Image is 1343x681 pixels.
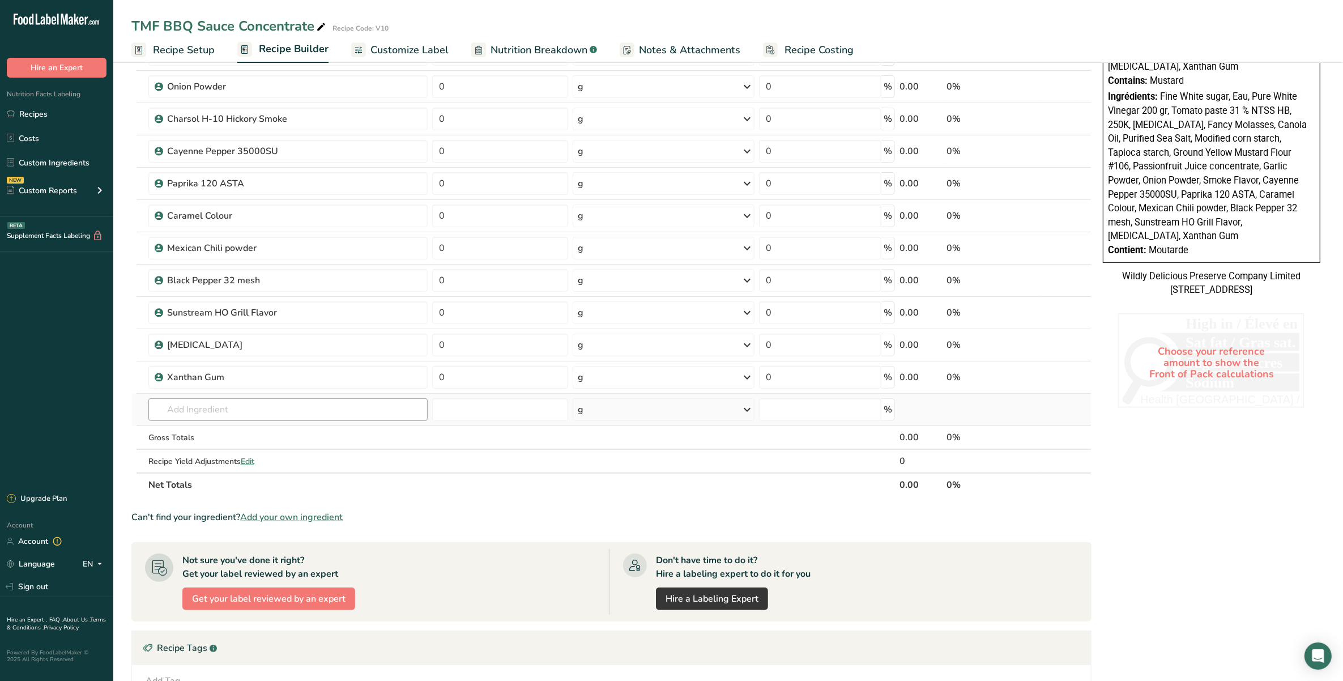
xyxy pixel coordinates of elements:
[167,80,309,93] div: Onion Powder
[656,588,768,610] a: Hire a Labeling Expert
[7,185,77,197] div: Custom Reports
[153,42,215,58] span: Recipe Setup
[182,554,338,581] div: Not sure you've done it right? Get your label reviewed by an expert
[947,209,1037,223] div: 0%
[899,177,943,190] div: 0.00
[167,209,309,223] div: Caramel Colour
[7,177,24,184] div: NEW
[351,37,449,63] a: Customize Label
[167,144,309,158] div: Cayenne Pepper 35000SU
[182,588,355,610] button: Get your label reviewed by an expert
[578,371,583,384] div: g
[656,554,811,581] div: Don't have time to do it? Hire a labeling expert to do it for you
[947,177,1037,190] div: 0%
[639,42,740,58] span: Notes & Attachments
[1149,245,1188,256] span: Moutarde
[578,80,583,93] div: g
[167,371,309,384] div: Xanthan Gum
[899,454,943,468] div: 0
[899,371,943,384] div: 0.00
[947,338,1037,352] div: 0%
[578,338,583,352] div: g
[1118,313,1305,412] div: Choose your reference amount to show the Front of Pack calculations
[899,209,943,223] div: 0.00
[947,241,1037,255] div: 0%
[897,473,945,496] th: 0.00
[1108,91,1158,102] span: Ingrédients:
[899,306,943,320] div: 0.00
[899,241,943,255] div: 0.00
[1103,270,1320,297] div: Wildly Delicious Preserve Company Limited [STREET_ADDRESS]
[947,80,1037,93] div: 0%
[1304,642,1332,670] div: Open Intercom Messenger
[7,616,47,624] a: Hire an Expert .
[578,403,583,416] div: g
[167,338,309,352] div: [MEDICAL_DATA]
[947,306,1037,320] div: 0%
[947,144,1037,158] div: 0%
[1108,245,1146,256] span: Contient:
[167,177,309,190] div: Paprika 120 ASTA
[167,306,309,320] div: Sunstream HO Grill Flavor
[471,37,597,63] a: Nutrition Breakdown
[49,616,63,624] a: FAQ .
[578,144,583,158] div: g
[44,624,79,632] a: Privacy Policy
[7,649,106,663] div: Powered By FoodLabelMaker © 2025 All Rights Reserved
[899,112,943,126] div: 0.00
[370,42,449,58] span: Customize Label
[192,592,346,606] span: Get your label reviewed by an expert
[899,338,943,352] div: 0.00
[83,557,106,571] div: EN
[947,431,1037,444] div: 0%
[899,274,943,287] div: 0.00
[899,431,943,444] div: 0.00
[63,616,90,624] a: About Us .
[1150,75,1184,86] span: Mustard
[148,398,428,421] input: Add Ingredient
[240,510,343,524] span: Add your own ingredient
[146,473,897,496] th: Net Totals
[620,37,740,63] a: Notes & Attachments
[578,209,583,223] div: g
[259,41,329,57] span: Recipe Builder
[947,371,1037,384] div: 0%
[578,241,583,255] div: g
[7,554,55,574] a: Language
[1108,91,1307,241] span: Fine White sugar, Eau, Pure White Vinegar 200 gr, Tomato paste 31 % NTSS HB, 250K, [MEDICAL_DATA]...
[131,510,1092,524] div: Can't find your ingredient?
[7,222,25,229] div: BETA
[578,306,583,320] div: g
[899,144,943,158] div: 0.00
[237,36,329,63] a: Recipe Builder
[785,42,854,58] span: Recipe Costing
[7,58,106,78] button: Hire an Expert
[148,456,428,467] div: Recipe Yield Adjustments
[578,274,583,287] div: g
[947,274,1037,287] div: 0%
[131,37,215,63] a: Recipe Setup
[578,112,583,126] div: g
[7,616,106,632] a: Terms & Conditions .
[167,241,309,255] div: Mexican Chili powder
[947,112,1037,126] div: 0%
[131,16,328,36] div: TMF BBQ Sauce Concentrate
[167,274,309,287] div: Black Pepper 32 mesh
[578,177,583,190] div: g
[899,80,943,93] div: 0.00
[132,631,1091,665] div: Recipe Tags
[763,37,854,63] a: Recipe Costing
[945,473,1039,496] th: 0%
[167,112,309,126] div: Charsol H-10 Hickory Smoke
[7,493,67,505] div: Upgrade Plan
[241,456,254,467] span: Edit
[148,432,428,444] div: Gross Totals
[1108,75,1148,86] span: Contains:
[491,42,587,58] span: Nutrition Breakdown
[332,23,389,33] div: Recipe Code: V10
